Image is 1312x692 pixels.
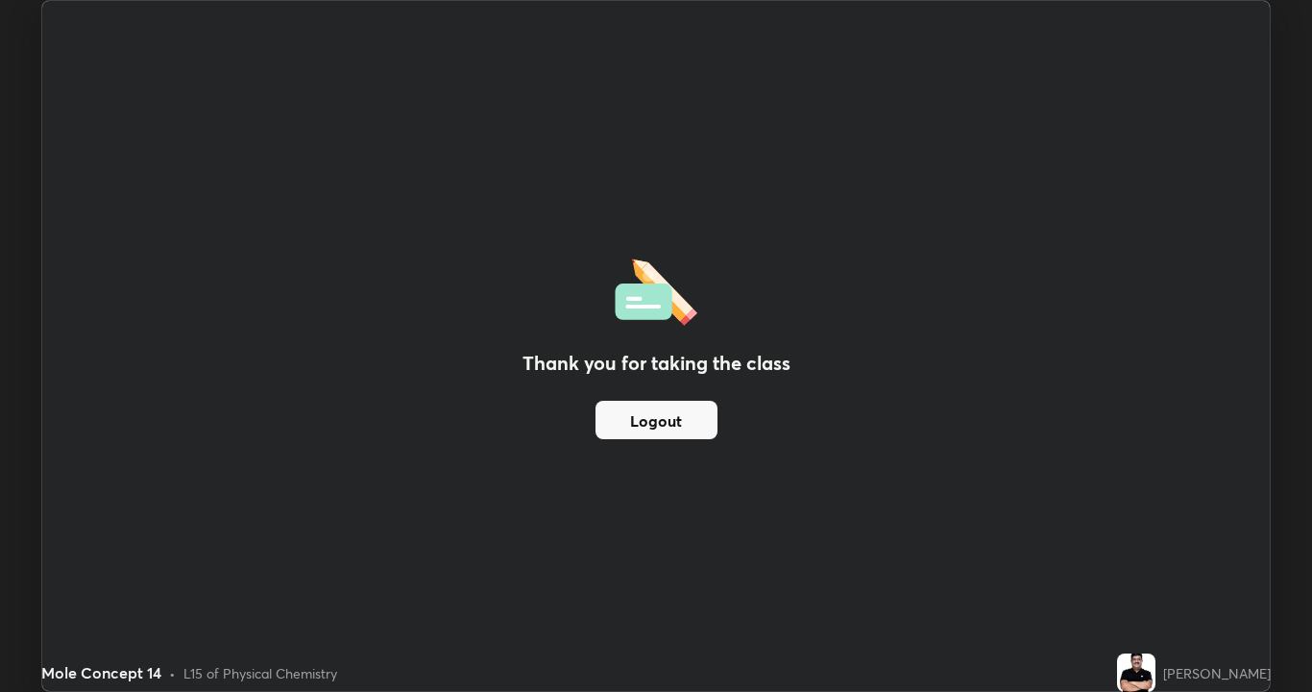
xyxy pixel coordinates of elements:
div: • [169,663,176,683]
h2: Thank you for taking the class [522,349,790,378]
img: offlineFeedback.1438e8b3.svg [615,253,697,326]
div: Mole Concept 14 [41,661,161,684]
button: Logout [595,401,717,439]
div: [PERSON_NAME] [1163,663,1271,683]
div: L15 of Physical Chemistry [183,663,337,683]
img: abc51e28aa9d40459becb4ae34ddc4b0.jpg [1117,654,1155,692]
